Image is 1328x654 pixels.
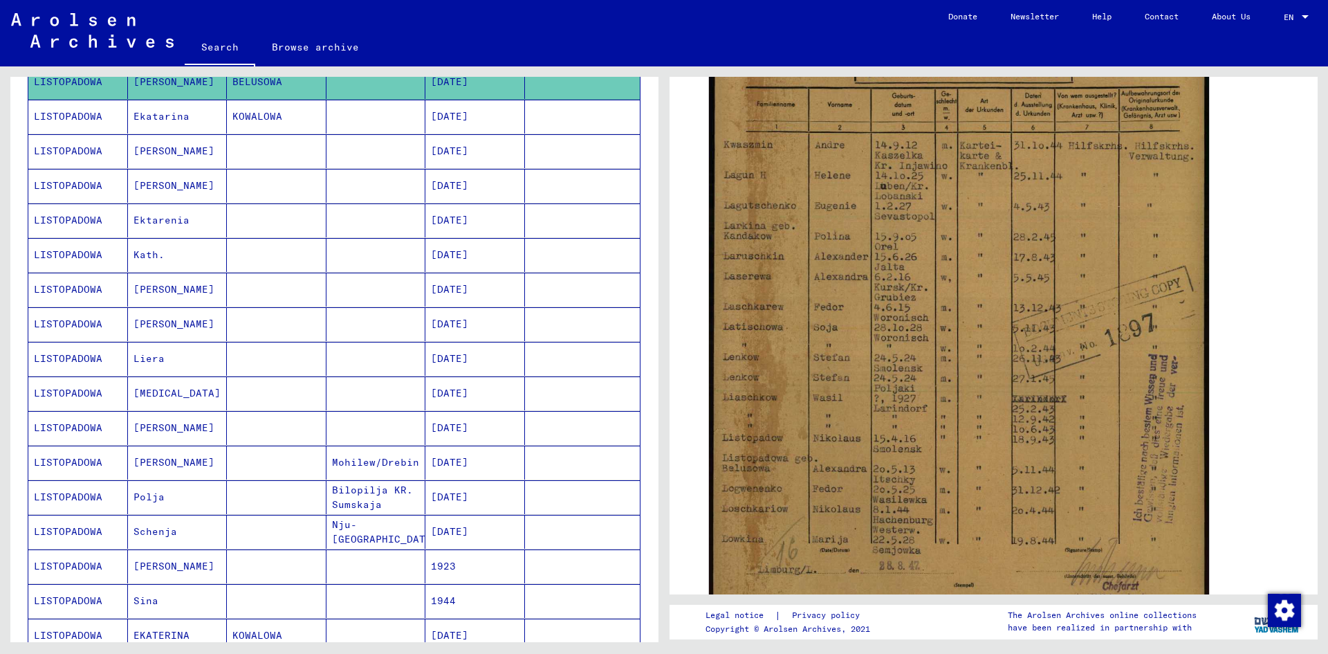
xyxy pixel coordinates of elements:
[425,203,525,237] mat-cell: [DATE]
[227,100,326,134] mat-cell: KOWALOWA
[28,65,128,99] mat-cell: LISTOPADOWA
[425,480,525,514] mat-cell: [DATE]
[128,65,228,99] mat-cell: [PERSON_NAME]
[11,13,174,48] img: Arolsen_neg.svg
[28,134,128,168] mat-cell: LISTOPADOWA
[1251,604,1303,639] img: yv_logo.png
[128,480,228,514] mat-cell: Polja
[227,65,326,99] mat-cell: BELUSOWA
[705,608,876,623] div: |
[128,549,228,583] mat-cell: [PERSON_NAME]
[28,100,128,134] mat-cell: LISTOPADOWA
[425,549,525,583] mat-cell: 1923
[326,446,426,480] mat-cell: Mohilew/Drebin
[128,238,228,272] mat-cell: Kath.
[128,446,228,480] mat-cell: [PERSON_NAME]
[128,100,228,134] mat-cell: Ekatarina
[705,623,876,635] p: Copyright © Arolsen Archives, 2021
[425,584,525,618] mat-cell: 1944
[128,342,228,376] mat-cell: Liera
[28,515,128,549] mat-cell: LISTOPADOWA
[1008,609,1197,621] p: The Arolsen Archives online collections
[425,446,525,480] mat-cell: [DATE]
[425,100,525,134] mat-cell: [DATE]
[128,619,228,653] mat-cell: EKATERINA
[28,307,128,341] mat-cell: LISTOPADOWA
[28,549,128,583] mat-cell: LISTOPADOWA
[128,307,228,341] mat-cell: [PERSON_NAME]
[28,238,128,272] mat-cell: LISTOPADOWA
[28,446,128,480] mat-cell: LISTOPADOWA
[425,134,525,168] mat-cell: [DATE]
[326,515,426,549] mat-cell: Nju-[GEOGRAPHIC_DATA]
[128,515,228,549] mat-cell: Schenja
[128,169,228,203] mat-cell: [PERSON_NAME]
[28,342,128,376] mat-cell: LISTOPADOWA
[185,30,255,66] a: Search
[326,480,426,514] mat-cell: Bilopilja KR. Sumskaja
[28,273,128,307] mat-cell: LISTOPADOWA
[781,608,876,623] a: Privacy policy
[425,376,525,410] mat-cell: [DATE]
[425,515,525,549] mat-cell: [DATE]
[425,169,525,203] mat-cell: [DATE]
[1284,12,1299,22] span: EN
[28,411,128,445] mat-cell: LISTOPADOWA
[1268,594,1301,627] img: Change consent
[425,307,525,341] mat-cell: [DATE]
[425,619,525,653] mat-cell: [DATE]
[128,203,228,237] mat-cell: Ektarenia
[28,584,128,618] mat-cell: LISTOPADOWA
[128,584,228,618] mat-cell: Sina
[425,65,525,99] mat-cell: [DATE]
[255,30,376,64] a: Browse archive
[705,608,775,623] a: Legal notice
[28,480,128,514] mat-cell: LISTOPADOWA
[128,411,228,445] mat-cell: [PERSON_NAME]
[425,411,525,445] mat-cell: [DATE]
[28,169,128,203] mat-cell: LISTOPADOWA
[227,619,326,653] mat-cell: KOWALOWA
[128,134,228,168] mat-cell: [PERSON_NAME]
[1008,621,1197,634] p: have been realized in partnership with
[128,376,228,410] mat-cell: [MEDICAL_DATA]
[425,238,525,272] mat-cell: [DATE]
[425,273,525,307] mat-cell: [DATE]
[28,203,128,237] mat-cell: LISTOPADOWA
[28,376,128,410] mat-cell: LISTOPADOWA
[128,273,228,307] mat-cell: [PERSON_NAME]
[425,342,525,376] mat-cell: [DATE]
[28,619,128,653] mat-cell: LISTOPADOWA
